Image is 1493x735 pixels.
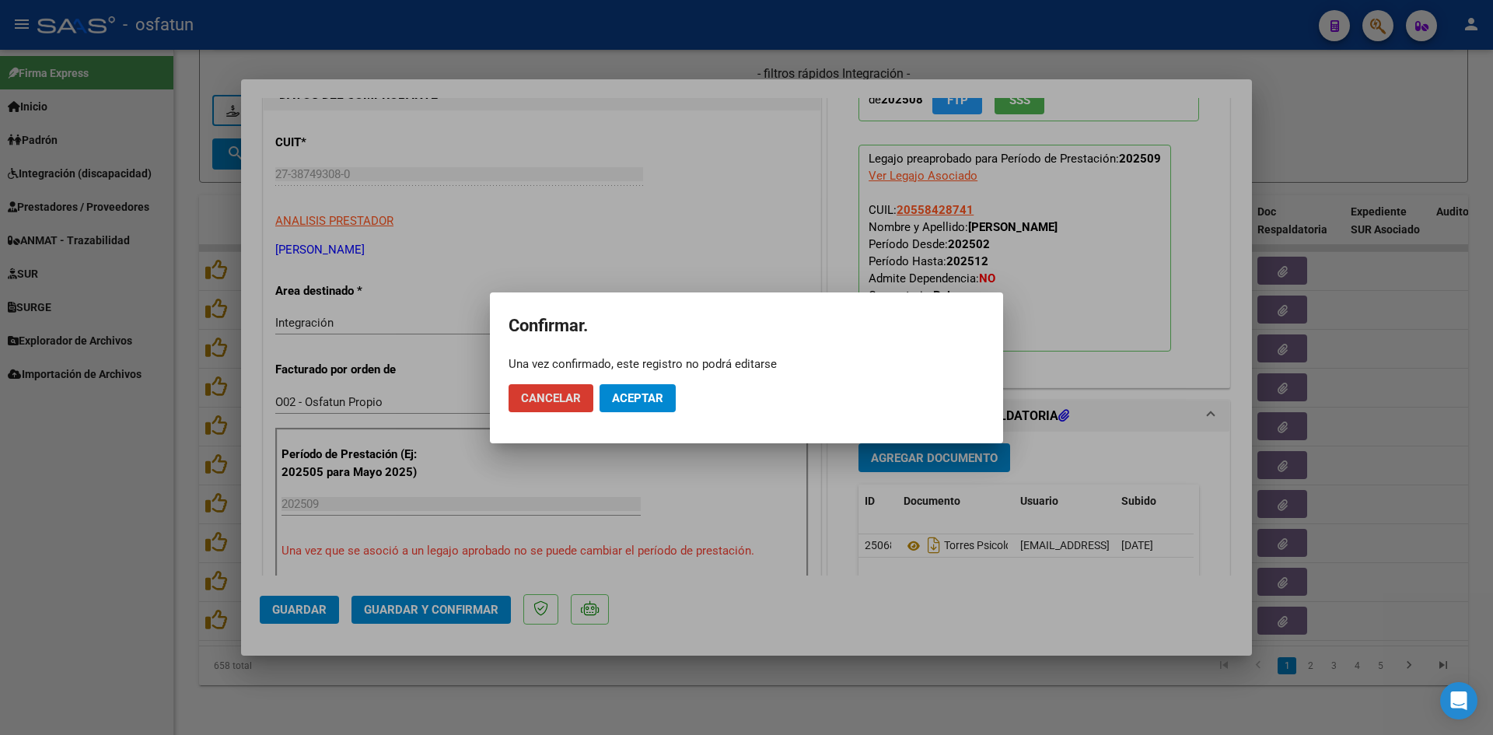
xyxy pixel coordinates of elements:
button: Aceptar [600,384,676,412]
span: Cancelar [521,391,581,405]
button: Cancelar [509,384,593,412]
h2: Confirmar. [509,311,984,341]
div: Open Intercom Messenger [1440,682,1477,719]
div: Una vez confirmado, este registro no podrá editarse [509,356,984,372]
span: Aceptar [612,391,663,405]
